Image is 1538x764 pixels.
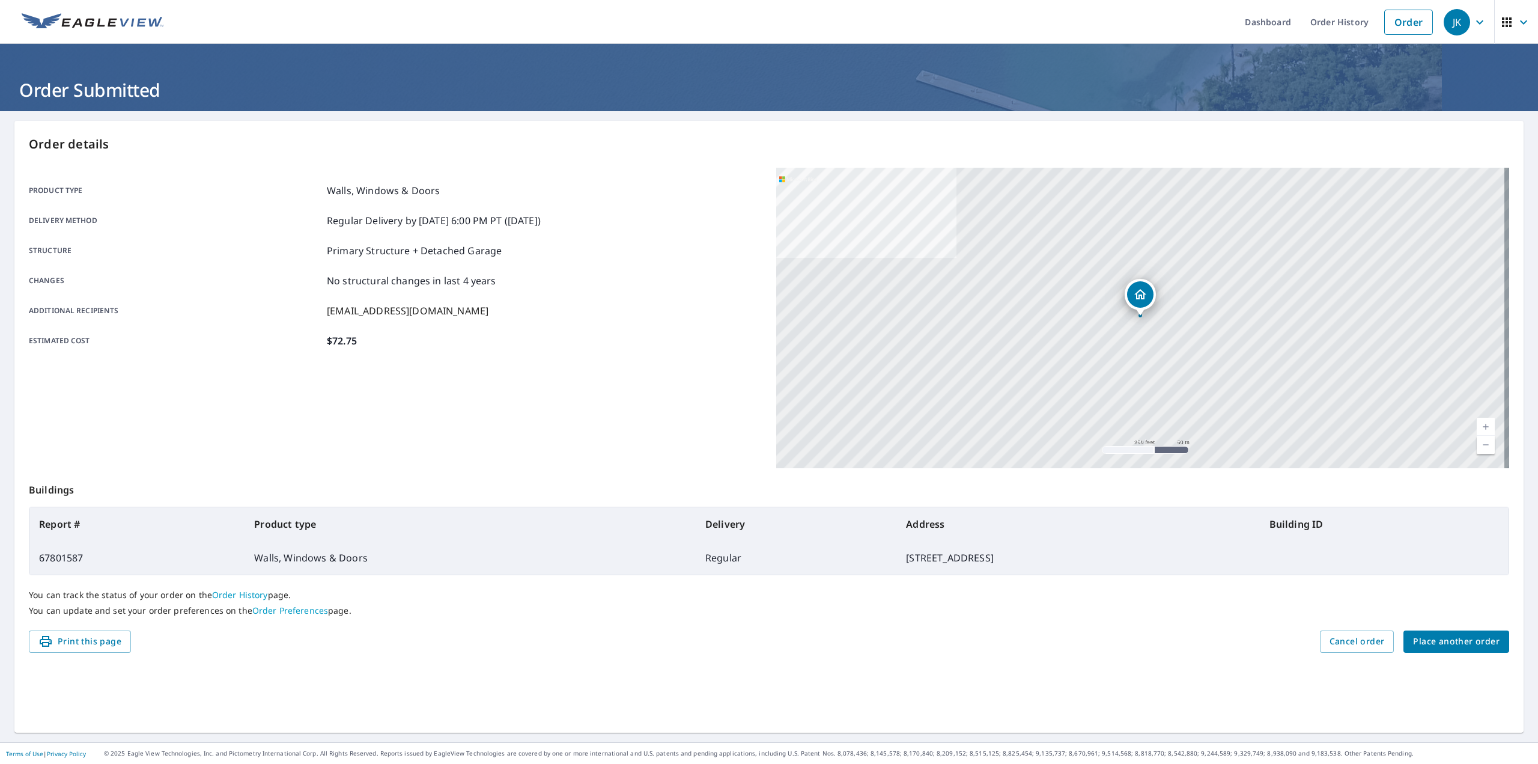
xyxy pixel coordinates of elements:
[29,468,1509,507] p: Buildings
[896,507,1259,541] th: Address
[327,274,496,288] p: No structural changes in last 4 years
[327,304,488,318] p: [EMAIL_ADDRESS][DOMAIN_NAME]
[1125,279,1156,316] div: Dropped pin, building 1, Residential property, 2610 Prince St Northbrook, IL 60062
[327,213,541,228] p: Regular Delivery by [DATE] 6:00 PM PT ([DATE])
[29,243,322,258] p: Structure
[327,183,440,198] p: Walls, Windows & Doors
[29,183,322,198] p: Product type
[29,590,1509,601] p: You can track the status of your order on the page.
[29,334,322,348] p: Estimated cost
[29,135,1509,153] p: Order details
[38,634,121,649] span: Print this page
[252,605,328,616] a: Order Preferences
[1477,436,1495,454] a: Current Level 17, Zoom Out
[22,13,163,31] img: EV Logo
[29,631,131,653] button: Print this page
[29,304,322,318] p: Additional recipients
[47,750,86,758] a: Privacy Policy
[29,507,245,541] th: Report #
[1413,634,1500,649] span: Place another order
[29,541,245,575] td: 67801587
[896,541,1259,575] td: [STREET_ADDRESS]
[696,507,896,541] th: Delivery
[1403,631,1509,653] button: Place another order
[327,334,357,348] p: $72.75
[1384,10,1433,35] a: Order
[696,541,896,575] td: Regular
[29,274,322,288] p: Changes
[6,750,43,758] a: Terms of Use
[1320,631,1394,653] button: Cancel order
[29,213,322,228] p: Delivery method
[245,541,696,575] td: Walls, Windows & Doors
[14,78,1524,102] h1: Order Submitted
[245,507,696,541] th: Product type
[1260,507,1509,541] th: Building ID
[212,589,268,601] a: Order History
[104,749,1532,758] p: © 2025 Eagle View Technologies, Inc. and Pictometry International Corp. All Rights Reserved. Repo...
[327,243,502,258] p: Primary Structure + Detached Garage
[1330,634,1385,649] span: Cancel order
[29,605,1509,616] p: You can update and set your order preferences on the page.
[6,750,86,757] p: |
[1477,418,1495,436] a: Current Level 17, Zoom In
[1444,9,1470,35] div: JK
